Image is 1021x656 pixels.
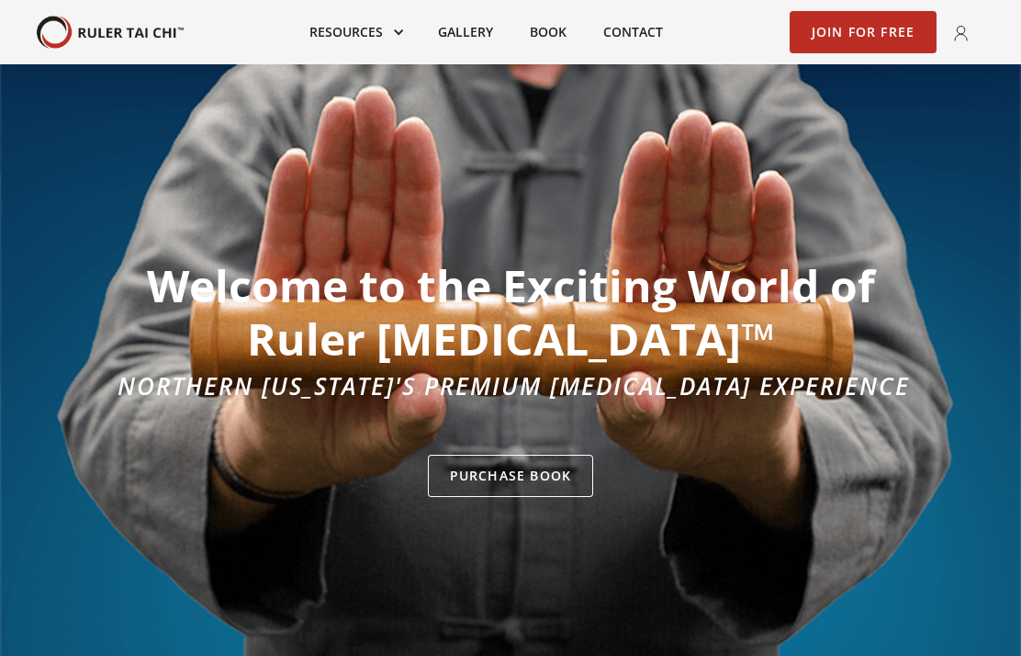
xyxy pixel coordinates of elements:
[585,12,681,52] a: Contact
[291,12,420,52] div: Resources
[112,374,910,398] div: Northern [US_STATE]'s Premium [MEDICAL_DATA] Experience
[37,16,184,50] a: home
[112,259,910,365] h1: Welcome to the Exciting World of Ruler [MEDICAL_DATA]™
[420,12,511,52] a: Gallery
[428,455,594,497] a: Purchase Book
[511,12,585,52] a: Book
[37,16,184,50] img: Your Brand Name
[790,11,937,53] a: Join for Free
